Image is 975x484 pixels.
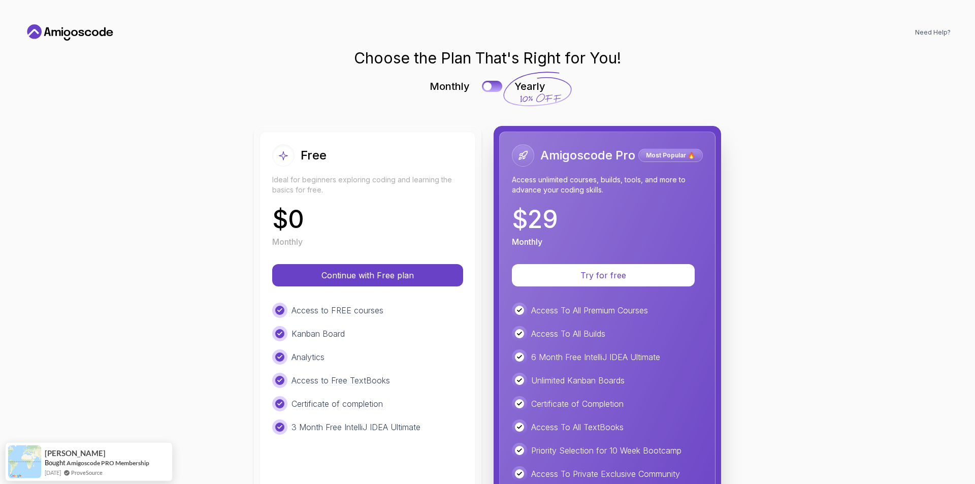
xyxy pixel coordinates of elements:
p: Unlimited Kanban Boards [531,374,625,386]
p: Priority Selection for 10 Week Bootcamp [531,444,681,457]
p: Continue with Free plan [284,269,451,281]
p: Monthly [272,236,303,248]
a: Amigoscode PRO Membership [67,457,149,464]
span: [PERSON_NAME] [45,446,106,455]
p: Certificate of completion [291,398,383,410]
p: Try for free [524,269,682,281]
p: Access To All Premium Courses [531,304,648,316]
p: $ 29 [512,207,558,232]
p: Ideal for beginners exploring coding and learning the basics for free. [272,175,463,195]
p: Monthly [430,79,470,93]
p: Access to FREE courses [291,304,383,316]
p: Access To All Builds [531,328,605,340]
p: Access to Free TextBooks [291,374,390,386]
h2: Free [301,147,327,164]
p: Access unlimited courses, builds, tools, and more to advance your coding skills. [512,175,703,195]
span: [DATE] [45,466,61,474]
p: Certificate of Completion [531,398,624,410]
button: Continue with Free plan [272,264,463,286]
a: Need Help? [915,28,951,37]
h1: Choose the Plan That's Right for You! [354,49,621,67]
a: Home link [24,24,116,41]
p: Kanban Board [291,328,345,340]
a: ProveSource [71,466,103,474]
span: Bought [45,456,66,464]
iframe: chat widget [782,260,965,438]
button: Try for free [512,264,695,286]
p: 3 Month Free IntelliJ IDEA Ultimate [291,421,420,433]
p: Analytics [291,351,324,363]
img: provesource social proof notification image [8,443,41,476]
p: Access To Private Exclusive Community [531,468,680,480]
p: Access To All TextBooks [531,421,624,433]
h2: Amigoscode Pro [540,147,635,164]
iframe: chat widget [932,443,965,474]
p: $ 0 [272,207,304,232]
p: Monthly [512,236,542,248]
p: 6 Month Free IntelliJ IDEA Ultimate [531,351,660,363]
p: Most Popular 🔥 [640,150,701,160]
